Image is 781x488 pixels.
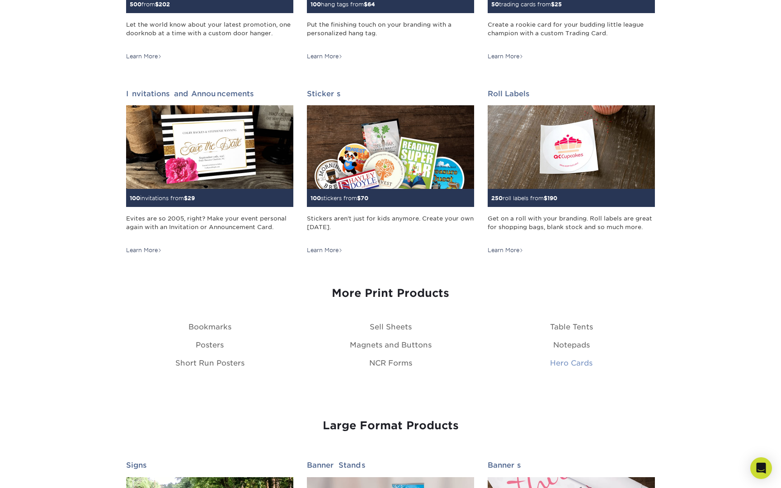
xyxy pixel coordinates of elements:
[361,195,368,202] span: 70
[544,195,547,202] span: $
[488,89,655,254] a: Roll Labels 250roll labels from$190 Get on a roll with your branding. Roll labels are great for s...
[551,1,555,8] span: $
[550,323,593,331] a: Table Tents
[307,89,474,254] a: Stickers 100stickers from$70 Stickers aren't just for kids anymore. Create your own [DATE]. Learn...
[130,1,170,8] small: from
[488,214,655,240] div: Get on a roll with your branding. Roll labels are great for shopping bags, blank stock and so muc...
[307,20,474,46] div: Put the finishing touch on your branding with a personalized hang tag.
[750,457,772,479] div: Open Intercom Messenger
[307,461,474,469] h2: Banner Stands
[307,214,474,240] div: Stickers aren't just for kids anymore. Create your own [DATE].
[307,89,474,98] h2: Stickers
[311,1,321,8] span: 100
[350,341,432,349] a: Magnets and Buttons
[126,52,162,61] div: Learn More
[184,195,188,202] span: $
[188,323,231,331] a: Bookmarks
[130,195,195,202] small: invitations from
[188,195,195,202] span: 29
[491,1,499,8] span: 50
[491,195,557,202] small: roll labels from
[126,419,655,432] h3: Large Format Products
[364,1,367,8] span: $
[126,461,293,469] h2: Signs
[370,323,412,331] a: Sell Sheets
[311,195,368,202] small: stickers from
[159,1,170,8] span: 202
[488,461,655,469] h2: Banners
[488,246,523,254] div: Learn More
[126,214,293,240] div: Evites are so 2005, right? Make your event personal again with an Invitation or Announcement Card.
[307,105,474,189] img: Stickers
[369,359,412,367] a: NCR Forms
[311,1,375,8] small: hang tags from
[155,1,159,8] span: $
[126,246,162,254] div: Learn More
[126,89,293,254] a: Invitations and Announcements 100invitations from$29 Evites are so 2005, right? Make your event p...
[307,246,343,254] div: Learn More
[2,460,77,485] iframe: Google Customer Reviews
[550,359,593,367] a: Hero Cards
[357,195,361,202] span: $
[307,52,343,61] div: Learn More
[130,195,140,202] span: 100
[126,20,293,46] div: Let the world know about your latest promotion, one doorknob at a time with a custom door hanger.
[488,20,655,46] div: Create a rookie card for your budding little league champion with a custom Trading Card.
[488,89,655,98] h2: Roll Labels
[196,341,224,349] a: Posters
[175,359,245,367] a: Short Run Posters
[126,105,293,189] img: Invitations and Announcements
[491,1,562,8] small: trading cards from
[126,287,655,300] h3: More Print Products
[126,89,293,98] h2: Invitations and Announcements
[311,195,321,202] span: 100
[491,195,503,202] span: 250
[488,105,655,189] img: Roll Labels
[488,52,523,61] div: Learn More
[367,1,375,8] span: 64
[547,195,557,202] span: 190
[555,1,562,8] span: 25
[130,1,141,8] span: 500
[553,341,590,349] a: Notepads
